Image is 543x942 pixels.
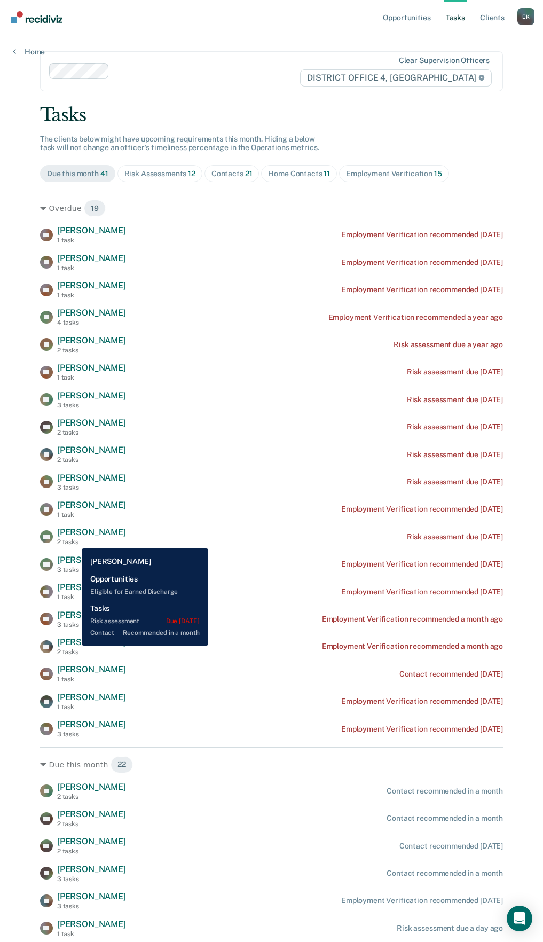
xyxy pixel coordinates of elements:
div: Due this month 22 [40,756,503,773]
span: [PERSON_NAME] [57,253,126,263]
div: Employment Verification recommended [DATE] [341,725,503,734]
span: [PERSON_NAME] [57,500,126,510]
span: [PERSON_NAME] [57,836,126,846]
span: [PERSON_NAME] [57,610,126,620]
div: Risk assessment due a year ago [394,340,503,349]
span: 21 [245,169,253,178]
div: 2 tasks [57,429,126,436]
span: 12 [188,169,195,178]
span: 11 [324,169,330,178]
div: Risk assessment due a day ago [397,924,503,933]
div: Employment Verification recommended [DATE] [341,560,503,569]
div: Open Intercom Messenger [507,906,532,931]
span: 19 [84,200,106,217]
div: 3 tasks [57,566,126,574]
div: Employment Verification recommended [DATE] [341,258,503,267]
div: 2 tasks [57,793,126,800]
div: Risk assessment due [DATE] [407,477,503,486]
div: Employment Verification recommended a month ago [322,642,503,651]
span: [PERSON_NAME] [57,664,126,674]
span: [PERSON_NAME] [57,582,126,592]
div: E K [517,8,534,25]
div: Employment Verification recommended a month ago [322,615,503,624]
div: 3 tasks [57,484,126,491]
div: 1 task [57,593,126,601]
div: Contact recommended in a month [387,814,503,823]
div: 3 tasks [57,731,126,738]
a: Home [13,47,45,57]
div: Risk assessment due [DATE] [407,532,503,541]
span: [PERSON_NAME] [57,280,126,291]
div: Contact recommended in a month [387,787,503,796]
span: The clients below might have upcoming requirements this month. Hiding a below task will not chang... [40,135,319,152]
span: [PERSON_NAME] [57,782,126,792]
div: 3 tasks [57,621,126,629]
span: [PERSON_NAME] [57,637,126,647]
div: Employment Verification recommended [DATE] [341,285,503,294]
div: 2 tasks [57,456,126,464]
div: Employment Verification recommended [DATE] [341,505,503,514]
span: [PERSON_NAME] [57,308,126,318]
div: Employment Verification recommended [DATE] [341,896,503,905]
div: Employment Verification [346,169,442,178]
div: Contacts [211,169,253,178]
div: Contact recommended in a month [387,869,503,878]
div: 1 task [57,930,126,938]
div: 1 task [57,703,126,711]
span: DISTRICT OFFICE 4, [GEOGRAPHIC_DATA] [300,69,492,87]
span: [PERSON_NAME] [57,864,126,874]
span: [PERSON_NAME] [57,418,126,428]
div: 3 tasks [57,902,126,910]
div: 1 task [57,237,126,244]
span: 41 [100,169,108,178]
span: [PERSON_NAME] [57,555,126,565]
div: 2 tasks [57,538,126,546]
div: Due this month [47,169,108,178]
div: 1 task [57,676,126,683]
div: Risk assessment due [DATE] [407,395,503,404]
div: Tasks [40,104,503,126]
div: 4 tasks [57,319,126,326]
div: Contact recommended [DATE] [399,670,503,679]
div: 1 task [57,292,126,299]
span: [PERSON_NAME] [57,335,126,346]
div: Risk assessment due [DATE] [407,367,503,376]
div: 3 tasks [57,875,126,883]
span: [PERSON_NAME] [57,363,126,373]
div: Risk assessment due [DATE] [407,422,503,431]
span: [PERSON_NAME] [57,445,126,455]
span: [PERSON_NAME] [57,527,126,537]
div: Home Contacts [268,169,330,178]
span: [PERSON_NAME] [57,719,126,729]
div: Employment Verification recommended [DATE] [341,587,503,596]
div: Risk assessment due [DATE] [407,450,503,459]
div: 2 tasks [57,820,126,828]
div: Employment Verification recommended [DATE] [341,230,503,239]
span: [PERSON_NAME] [57,919,126,929]
span: 22 [111,756,133,773]
span: [PERSON_NAME] [57,473,126,483]
div: 3 tasks [57,402,126,409]
span: [PERSON_NAME] [57,390,126,401]
div: 2 tasks [57,648,126,656]
span: [PERSON_NAME] [57,225,126,236]
div: Overdue 19 [40,200,503,217]
div: Employment Verification recommended [DATE] [341,697,503,706]
div: 2 tasks [57,847,126,855]
div: 1 task [57,374,126,381]
img: Recidiviz [11,11,62,23]
span: [PERSON_NAME] [57,692,126,702]
div: Risk Assessments [124,169,195,178]
span: 15 [434,169,442,178]
span: [PERSON_NAME] [57,891,126,901]
div: Clear supervision officers [399,56,490,65]
span: [PERSON_NAME] [57,809,126,819]
div: 1 task [57,264,126,272]
div: Employment Verification recommended a year ago [328,313,503,322]
div: 1 task [57,511,126,519]
div: Contact recommended [DATE] [399,842,503,851]
div: 2 tasks [57,347,126,354]
button: Profile dropdown button [517,8,534,25]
